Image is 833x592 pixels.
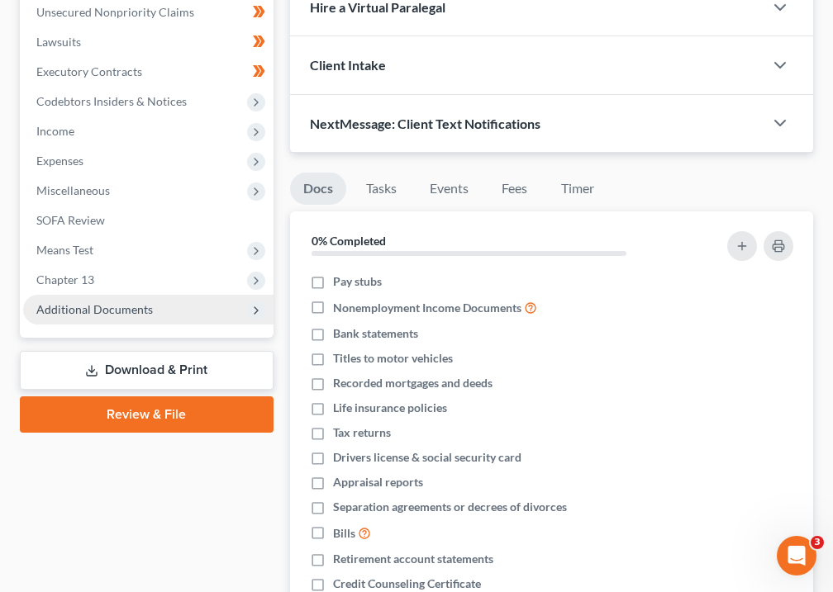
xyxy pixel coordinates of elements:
[36,64,142,78] span: Executory Contracts
[333,400,447,416] span: Life insurance policies
[23,206,274,235] a: SOFA Review
[23,27,274,57] a: Lawsuits
[36,183,110,197] span: Miscellaneous
[488,173,541,205] a: Fees
[333,300,521,316] span: Nonemployment Income Documents
[312,234,386,248] strong: 0% Completed
[36,272,94,287] span: Chapter 13
[811,536,824,549] span: 3
[290,173,346,205] a: Docs
[333,424,391,441] span: Tax returns
[36,243,93,257] span: Means Test
[333,575,481,592] span: Credit Counseling Certificate
[333,273,382,290] span: Pay stubs
[333,474,423,490] span: Appraisal reports
[36,5,194,19] span: Unsecured Nonpriority Claims
[310,116,540,131] span: NextMessage: Client Text Notifications
[333,375,493,391] span: Recorded mortgages and deeds
[777,536,816,575] iframe: Intercom live chat
[333,551,493,567] span: Retirement account statements
[36,154,83,168] span: Expenses
[353,173,410,205] a: Tasks
[36,213,105,227] span: SOFA Review
[333,525,355,542] span: Bills
[36,302,153,316] span: Additional Documents
[36,124,74,138] span: Income
[333,350,453,367] span: Titles to motor vehicles
[20,351,274,390] a: Download & Print
[20,396,274,433] a: Review & File
[333,449,521,466] span: Drivers license & social security card
[310,57,386,73] span: Client Intake
[23,57,274,87] a: Executory Contracts
[36,94,187,108] span: Codebtors Insiders & Notices
[548,173,607,205] a: Timer
[416,173,482,205] a: Events
[36,35,81,49] span: Lawsuits
[333,325,418,342] span: Bank statements
[333,499,567,515] span: Separation agreements or decrees of divorces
